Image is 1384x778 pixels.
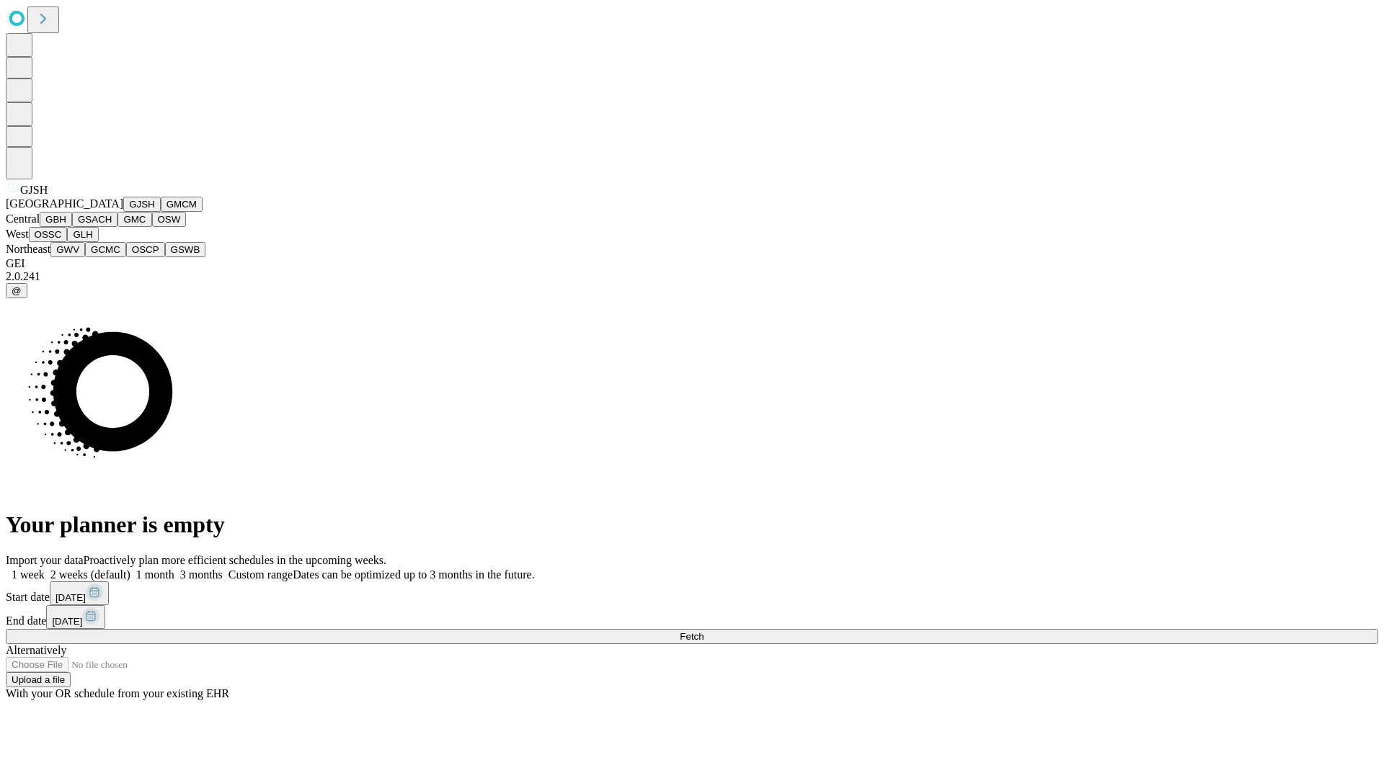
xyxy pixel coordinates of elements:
[50,581,109,605] button: [DATE]
[46,605,105,629] button: [DATE]
[6,687,229,699] span: With your OR schedule from your existing EHR
[85,242,126,257] button: GCMC
[680,631,704,642] span: Fetch
[136,568,174,581] span: 1 month
[67,227,98,242] button: GLH
[6,257,1378,270] div: GEI
[12,285,22,296] span: @
[6,605,1378,629] div: End date
[6,581,1378,605] div: Start date
[40,212,72,227] button: GBH
[180,568,223,581] span: 3 months
[6,270,1378,283] div: 2.0.241
[293,568,534,581] span: Dates can be optimized up to 3 months in the future.
[229,568,293,581] span: Custom range
[6,283,27,298] button: @
[12,568,45,581] span: 1 week
[6,672,71,687] button: Upload a file
[6,511,1378,538] h1: Your planner is empty
[20,184,48,196] span: GJSH
[6,213,40,225] span: Central
[50,568,130,581] span: 2 weeks (default)
[52,616,82,627] span: [DATE]
[6,629,1378,644] button: Fetch
[50,242,85,257] button: GWV
[152,212,187,227] button: OSW
[161,197,203,212] button: GMCM
[126,242,165,257] button: OSCP
[56,592,86,603] span: [DATE]
[117,212,151,227] button: GMC
[6,197,123,210] span: [GEOGRAPHIC_DATA]
[123,197,161,212] button: GJSH
[72,212,117,227] button: GSACH
[6,554,84,566] span: Import your data
[6,644,66,656] span: Alternatively
[84,554,386,566] span: Proactively plan more efficient schedules in the upcoming weeks.
[6,228,29,240] span: West
[165,242,206,257] button: GSWB
[29,227,68,242] button: OSSC
[6,243,50,255] span: Northeast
